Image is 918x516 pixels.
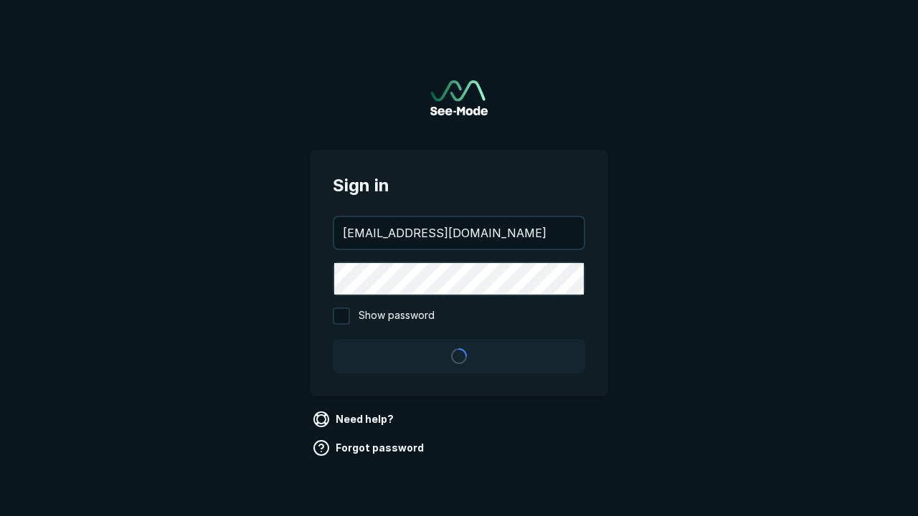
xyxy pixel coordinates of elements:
span: Show password [359,307,435,325]
span: Sign in [333,173,585,199]
a: Forgot password [310,436,430,459]
img: See-Mode Logo [430,80,488,115]
a: Need help? [310,408,399,431]
input: your@email.com [334,217,584,249]
a: Go to sign in [430,80,488,115]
